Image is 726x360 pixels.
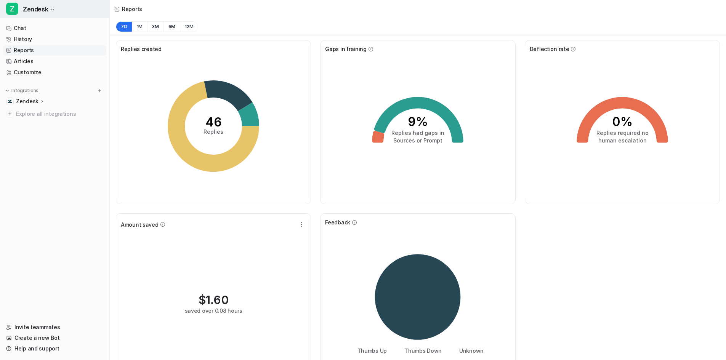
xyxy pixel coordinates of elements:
div: saved over 0.08 hours [185,307,242,315]
img: Zendesk [8,99,12,104]
tspan: Replies had gaps in [391,130,444,136]
span: Z [6,3,18,15]
button: 1M [132,21,147,32]
span: Replies created [121,45,162,53]
span: 1.60 [206,293,229,307]
button: 3M [147,21,163,32]
tspan: Replies required no [596,130,648,136]
span: Gaps in training [325,45,367,53]
span: Amount saved [121,221,159,229]
span: Feedback [325,218,350,226]
li: Thumbs Down [399,347,442,355]
span: Deflection rate [530,45,569,53]
button: 12M [180,21,198,32]
img: expand menu [5,88,10,93]
img: explore all integrations [6,110,14,118]
button: 7D [116,21,132,32]
li: Unknown [454,347,484,355]
p: Integrations [11,88,38,94]
span: Zendesk [23,4,48,14]
a: Customize [3,67,106,78]
button: 6M [163,21,180,32]
div: Reports [122,5,142,13]
tspan: 9% [408,114,428,129]
tspan: 46 [205,115,222,130]
a: Articles [3,56,106,67]
a: Create a new Bot [3,333,106,343]
a: Help and support [3,343,106,354]
tspan: Replies [204,128,223,135]
tspan: human escalation [598,137,646,144]
tspan: 0% [612,114,633,129]
span: Explore all integrations [16,108,103,120]
a: Invite teammates [3,322,106,333]
a: Reports [3,45,106,56]
a: Chat [3,23,106,34]
tspan: Sources or Prompt [393,137,442,144]
img: menu_add.svg [97,88,102,93]
li: Thumbs Up [352,347,387,355]
div: $ [199,293,229,307]
p: Zendesk [16,98,38,105]
a: History [3,34,106,45]
button: Integrations [3,87,41,94]
a: Explore all integrations [3,109,106,119]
